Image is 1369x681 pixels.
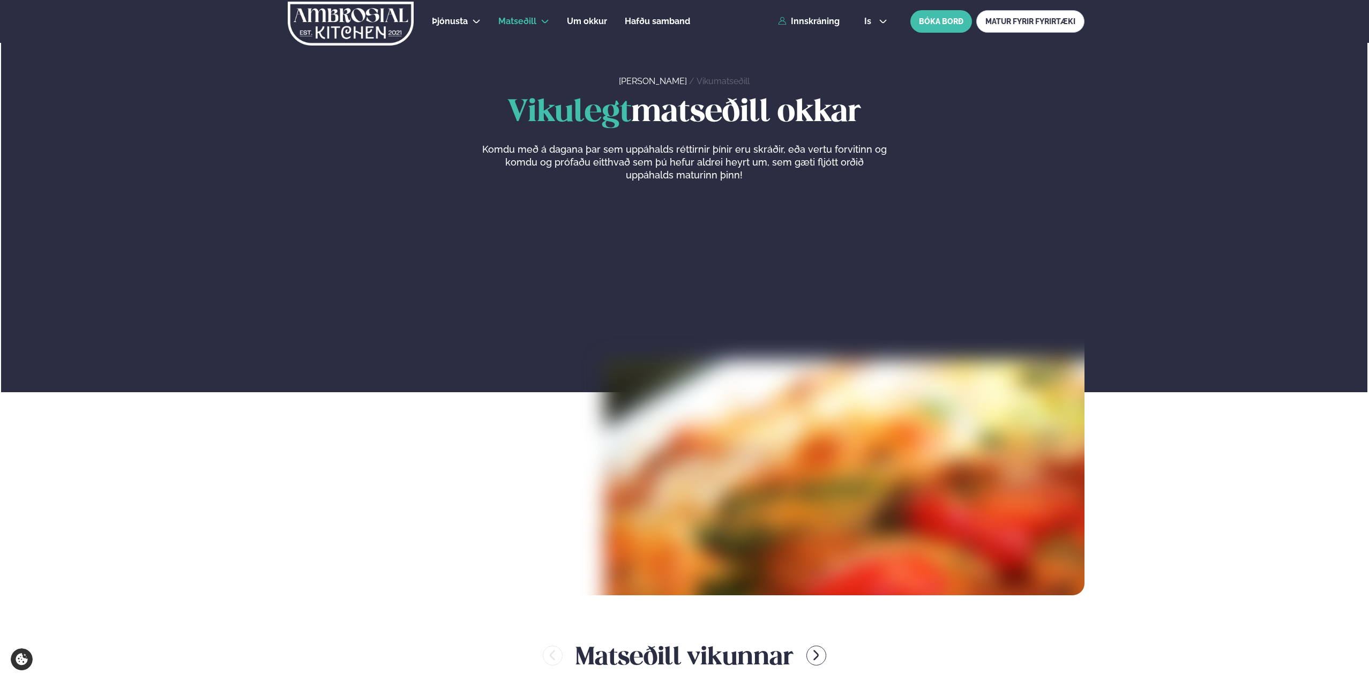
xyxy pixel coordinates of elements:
[806,646,826,665] button: menu-btn-right
[285,96,1084,130] h1: matseðill okkar
[567,15,607,28] a: Um okkur
[625,16,690,26] span: Hafðu samband
[689,76,697,86] span: /
[864,17,874,26] span: is
[482,143,887,182] p: Komdu með á dagana þar sem uppáhalds réttirnir þínir eru skráðir, eða vertu forvitinn og komdu og...
[498,15,536,28] a: Matseðill
[543,646,563,665] button: menu-btn-left
[498,16,536,26] span: Matseðill
[976,10,1084,33] a: MATUR FYRIR FYRIRTÆKI
[567,16,607,26] span: Um okkur
[856,17,896,26] button: is
[778,17,840,26] a: Innskráning
[287,2,415,46] img: logo
[910,10,972,33] button: BÓKA BORÐ
[697,76,750,86] a: Vikumatseðill
[507,98,631,128] span: Vikulegt
[625,15,690,28] a: Hafðu samband
[432,15,468,28] a: Þjónusta
[432,16,468,26] span: Þjónusta
[11,648,33,670] a: Cookie settings
[619,76,687,86] a: [PERSON_NAME]
[575,638,794,673] h2: Matseðill vikunnar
